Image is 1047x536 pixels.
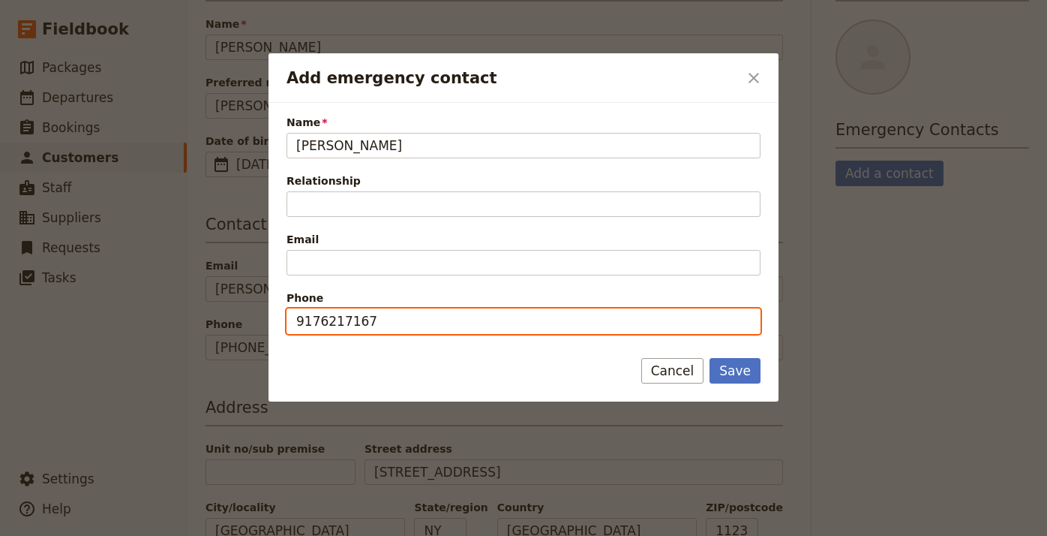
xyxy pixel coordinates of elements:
button: Save [709,358,760,384]
span: Phone [286,291,760,306]
input: Relationship [286,191,760,217]
span: Relationship [286,173,760,188]
button: Cancel [641,358,704,384]
h2: Add emergency contact [286,67,738,89]
input: Name [286,133,760,158]
span: Email [286,232,760,247]
input: Phone [286,309,760,334]
span: Name [286,115,760,130]
input: Email [286,250,760,276]
button: Close dialog [741,65,766,91]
